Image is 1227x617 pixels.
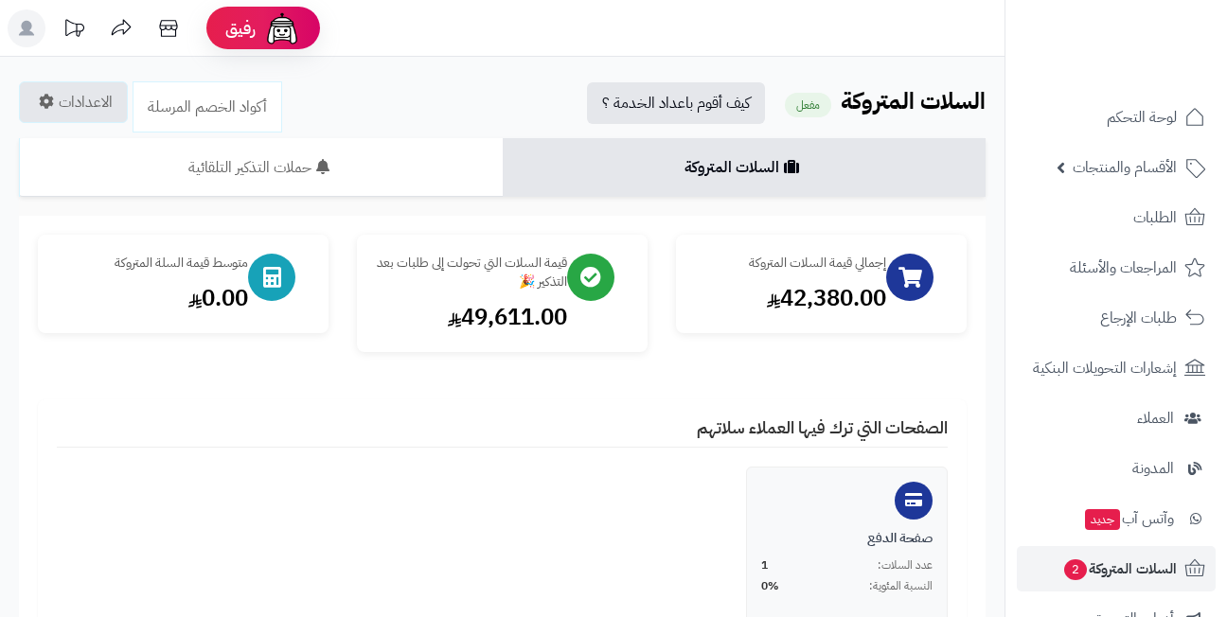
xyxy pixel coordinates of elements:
img: ai-face.png [263,9,301,47]
div: قيمة السلات التي تحولت إلى طلبات بعد التذكير 🎉 [376,254,567,291]
h4: الصفحات التي ترك فيها العملاء سلاتهم [57,418,948,448]
a: السلات المتروكة [503,138,987,197]
span: طلبات الإرجاع [1100,305,1177,331]
span: لوحة التحكم [1107,104,1177,131]
b: السلات المتروكة [841,84,986,118]
span: 1 [761,557,768,573]
div: 0.00 [57,282,248,314]
small: مفعل [785,93,831,117]
div: صفحة الدفع [761,529,933,548]
a: تحديثات المنصة [50,9,98,52]
a: لوحة التحكم [1017,95,1216,140]
img: logo-2.png [1098,53,1209,93]
span: جديد [1085,509,1120,530]
span: إشعارات التحويلات البنكية [1033,355,1177,381]
span: رفيق [225,17,256,40]
div: 42,380.00 [695,282,886,314]
a: طلبات الإرجاع [1017,295,1216,341]
span: 0% [761,578,779,594]
a: السلات المتروكة2 [1017,546,1216,591]
span: 2 [1064,559,1087,580]
span: العملاء [1137,405,1174,432]
span: وآتس آب [1083,505,1174,532]
span: الطلبات [1133,204,1177,231]
div: متوسط قيمة السلة المتروكة [57,254,248,273]
div: إجمالي قيمة السلات المتروكة [695,254,886,273]
a: إشعارات التحويلات البنكية [1017,345,1216,391]
span: النسبة المئوية: [869,578,933,594]
a: أكواد الخصم المرسلة [133,81,282,132]
a: كيف أقوم باعداد الخدمة ؟ [587,82,765,124]
div: 49,611.00 [376,301,567,333]
a: حملات التذكير التلقائية [19,138,503,197]
span: الأقسام والمنتجات [1073,154,1177,181]
a: المراجعات والأسئلة [1017,245,1216,291]
a: وآتس آبجديد [1017,496,1216,541]
a: العملاء [1017,396,1216,441]
a: الطلبات [1017,195,1216,240]
span: السلات المتروكة [1062,555,1177,582]
span: المدونة [1132,455,1174,482]
a: المدونة [1017,446,1216,491]
span: عدد السلات: [878,557,933,573]
a: الاعدادات [19,81,128,123]
span: المراجعات والأسئلة [1070,255,1177,281]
